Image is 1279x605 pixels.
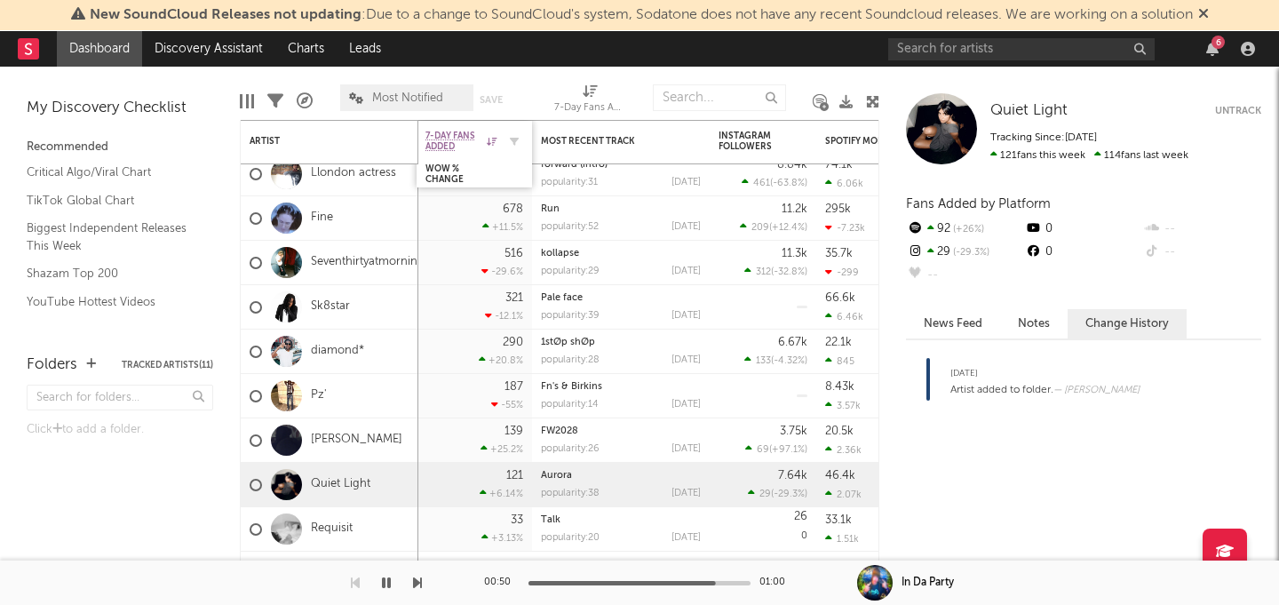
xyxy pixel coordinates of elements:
[950,225,984,235] span: +26 %
[825,337,852,348] div: 22.1k
[825,292,855,304] div: 66.6k
[671,222,701,232] div: [DATE]
[778,337,807,348] div: 6.67k
[1053,386,1140,395] span: — [PERSON_NAME]
[906,309,1000,338] button: News Feed
[1000,309,1068,338] button: Notes
[27,385,213,410] input: Search for folders...
[27,98,213,119] div: My Discovery Checklist
[337,31,393,67] a: Leads
[482,221,523,233] div: +11.5 %
[311,433,402,448] a: [PERSON_NAME]
[541,249,701,259] div: kollapse
[719,131,781,152] div: Instagram Followers
[777,159,807,171] div: 8.84k
[825,267,859,278] div: -299
[990,150,1188,161] span: 114 fans last week
[888,38,1155,60] input: Search for artists
[990,102,1068,120] a: Quiet Light
[504,248,523,259] div: 516
[311,255,425,270] a: Seventhirtyatmorning
[825,222,865,234] div: -7.23k
[57,31,142,67] a: Dashboard
[950,362,1140,384] div: [DATE]
[142,31,275,67] a: Discovery Assistant
[485,310,523,322] div: -12.1 %
[1143,218,1261,241] div: --
[825,400,861,411] div: 3.57k
[541,426,578,436] a: FW2028
[541,178,598,187] div: popularity: 31
[774,490,805,499] span: -29.3 %
[1206,42,1219,56] button: 6
[825,311,863,322] div: 6.46k
[297,76,313,127] div: A&R Pipeline
[541,249,579,259] a: kollapse
[825,489,862,500] div: 2.07k
[27,163,195,182] a: Critical Algo/Viral Chart
[541,400,599,410] div: popularity: 14
[740,221,807,233] div: ( )
[311,299,350,314] a: Sk8star
[825,178,863,189] div: 6.06k
[719,507,807,551] div: 0
[1024,218,1142,241] div: 0
[511,514,523,526] div: 33
[744,354,807,366] div: ( )
[825,470,855,482] div: 46.4k
[825,248,853,259] div: 35.7k
[541,293,701,303] div: Pale face
[782,203,807,215] div: 11.2k
[27,219,195,255] a: Biggest Independent Releases This Week
[671,533,701,543] div: [DATE]
[505,132,523,150] button: Filter by 7-Day Fans Added
[1024,241,1142,264] div: 0
[541,293,583,303] a: Pale face
[825,426,854,437] div: 20.5k
[825,381,854,393] div: 8.43k
[541,533,600,543] div: popularity: 20
[1068,309,1187,338] button: Change History
[311,166,396,181] a: Llondon actress
[671,267,701,276] div: [DATE]
[773,179,805,188] span: -63.8 %
[1215,102,1261,120] button: Untrack
[504,426,523,437] div: 139
[744,266,807,277] div: ( )
[774,356,805,366] span: -4.32 %
[267,76,283,127] div: Filters
[541,515,560,525] a: Talk
[825,355,854,367] div: 845
[541,204,701,214] div: Run
[250,136,383,147] div: Artist
[950,248,989,258] span: -29.3 %
[825,159,853,171] div: 74.1k
[541,382,701,392] div: Fn's & Birkins
[311,344,364,359] a: diamond*
[541,204,560,214] a: Run
[990,132,1097,143] span: Tracking Since: [DATE]
[906,218,1024,241] div: 92
[541,160,608,170] a: forward (intro)
[372,92,443,104] span: Most Notified
[541,267,600,276] div: popularity: 29
[491,399,523,410] div: -55 %
[480,95,503,105] button: Save
[1211,36,1225,49] div: 6
[541,160,701,170] div: forward (intro)
[122,361,213,370] button: Tracked Artists(11)
[757,445,769,455] span: 69
[481,266,523,277] div: -29.6 %
[480,488,523,499] div: +6.14 %
[753,179,770,188] span: 461
[506,470,523,482] div: 121
[751,223,769,233] span: 209
[825,203,851,215] div: 295k
[27,320,195,339] a: Apple Top 200
[1143,241,1261,264] div: --
[671,178,701,187] div: [DATE]
[541,311,600,321] div: popularity: 39
[825,444,862,456] div: 2.36k
[541,355,600,365] div: popularity: 28
[541,471,701,481] div: Aurora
